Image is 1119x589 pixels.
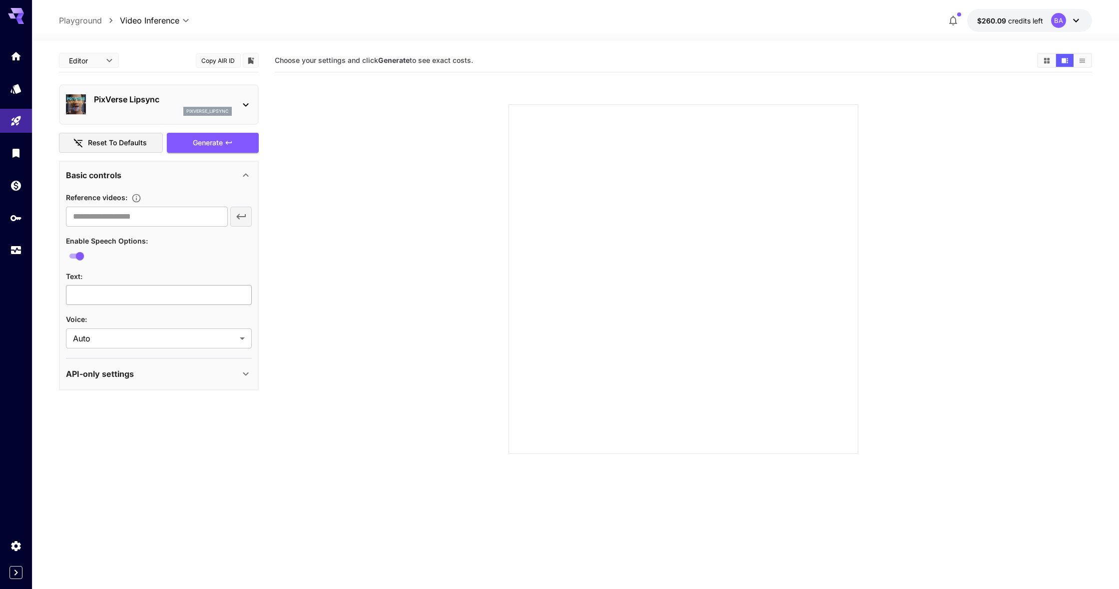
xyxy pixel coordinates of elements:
[120,14,179,26] span: Video Inference
[10,212,22,224] div: API Keys
[66,89,252,120] div: PixVerse Lipsyncpixverse_lipsync
[66,163,252,187] div: Basic controls
[193,137,223,149] span: Generate
[977,16,1008,25] span: $260.09
[10,244,22,257] div: Usage
[59,14,120,26] nav: breadcrumb
[59,14,102,26] a: Playground
[10,115,22,127] div: Playground
[127,193,145,203] button: Add a reference video. Supported formats: UUID, public URL
[246,54,255,66] button: Add to library
[59,133,163,153] button: Reset to defaults
[94,93,232,105] p: PixVerse Lipsync
[1038,54,1056,67] button: Show media in grid view
[66,237,148,245] span: Enable Speech Options :
[1056,54,1074,67] button: Show media in video view
[186,108,229,115] p: pixverse_lipsync
[167,133,259,153] button: Generate
[196,53,241,68] button: Copy AIR ID
[378,56,410,64] b: Generate
[1037,53,1092,68] div: Show media in grid viewShow media in video viewShow media in list view
[66,362,252,386] div: API-only settings
[967,9,1092,32] button: $260.08953BA
[66,315,87,323] span: Voice :
[10,540,22,552] div: Settings
[10,82,22,95] div: Models
[10,179,22,192] div: Wallet
[1008,16,1043,25] span: credits left
[66,368,134,380] p: API-only settings
[10,50,22,62] div: Home
[275,56,473,64] span: Choose your settings and click to see exact costs.
[69,55,100,66] span: Editor
[1074,54,1091,67] button: Show media in list view
[73,332,236,344] span: Auto
[66,193,127,202] span: Reference videos :
[9,566,22,579] button: Expand sidebar
[1051,13,1066,28] div: BA
[66,169,121,181] p: Basic controls
[66,272,82,281] span: Text :
[10,147,22,159] div: Library
[977,15,1043,26] div: $260.08953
